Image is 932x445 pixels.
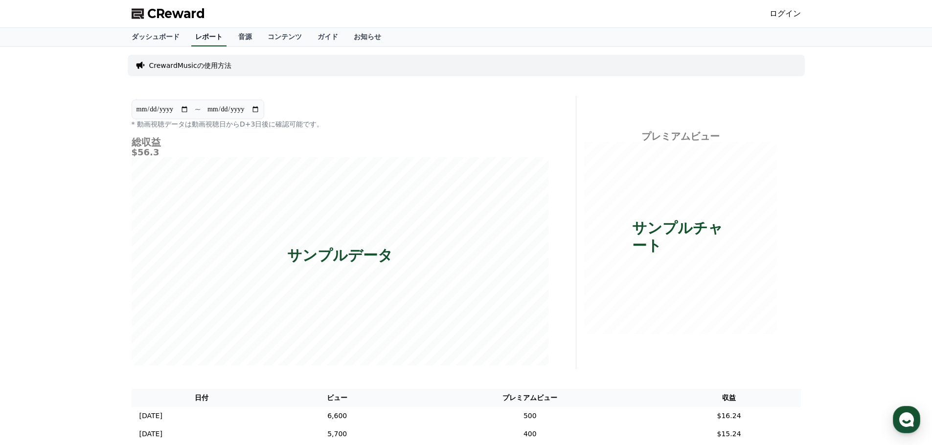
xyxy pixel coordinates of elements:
[145,324,169,332] span: Settings
[658,389,801,407] th: 収益
[132,137,548,148] h4: 総収益
[139,429,162,439] p: [DATE]
[25,324,42,332] span: Home
[139,411,162,421] p: [DATE]
[403,407,658,425] td: 500
[658,407,801,425] td: $16.24
[260,28,310,46] a: コンテンツ
[770,8,801,20] a: ログイン
[287,246,393,264] p: サンプルデータ
[132,6,205,21] a: CReward
[584,131,777,142] h4: プレミアムビュー
[191,28,227,46] a: レポート
[272,425,403,443] td: 5,700
[81,325,110,333] span: Messages
[272,407,403,425] td: 6,600
[126,310,188,334] a: Settings
[230,28,260,46] a: 音源
[147,6,205,21] span: CReward
[124,28,187,46] a: ダッシュボード
[272,389,403,407] th: ビュー
[195,104,201,115] p: ~
[132,389,272,407] th: 日付
[658,425,801,443] td: $15.24
[346,28,389,46] a: お知らせ
[632,219,728,254] p: サンプルチャート
[403,425,658,443] td: 400
[310,28,346,46] a: ガイド
[3,310,65,334] a: Home
[132,119,548,129] p: * 動画視聴データは動画視聴日からD+3日後に確認可能です。
[403,389,658,407] th: プレミアムビュー
[132,148,548,157] h5: $56.3
[65,310,126,334] a: Messages
[149,61,231,70] a: CrewardMusicの使用方法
